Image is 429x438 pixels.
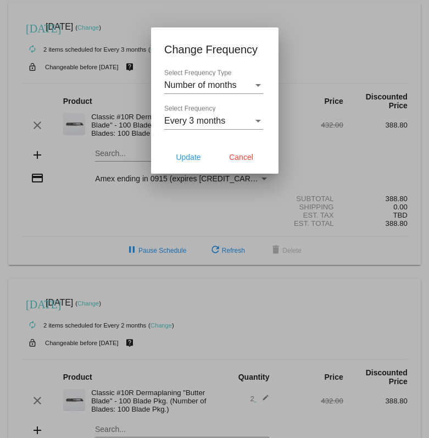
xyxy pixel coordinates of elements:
span: Update [176,153,200,162]
mat-select: Select Frequency [164,116,263,126]
mat-select: Select Frequency Type [164,80,263,90]
button: Update [164,147,213,167]
span: Every 3 months [164,116,225,125]
h1: Change Frequency [164,41,265,58]
span: Cancel [229,153,253,162]
button: Cancel [217,147,265,167]
span: Number of months [164,80,237,90]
